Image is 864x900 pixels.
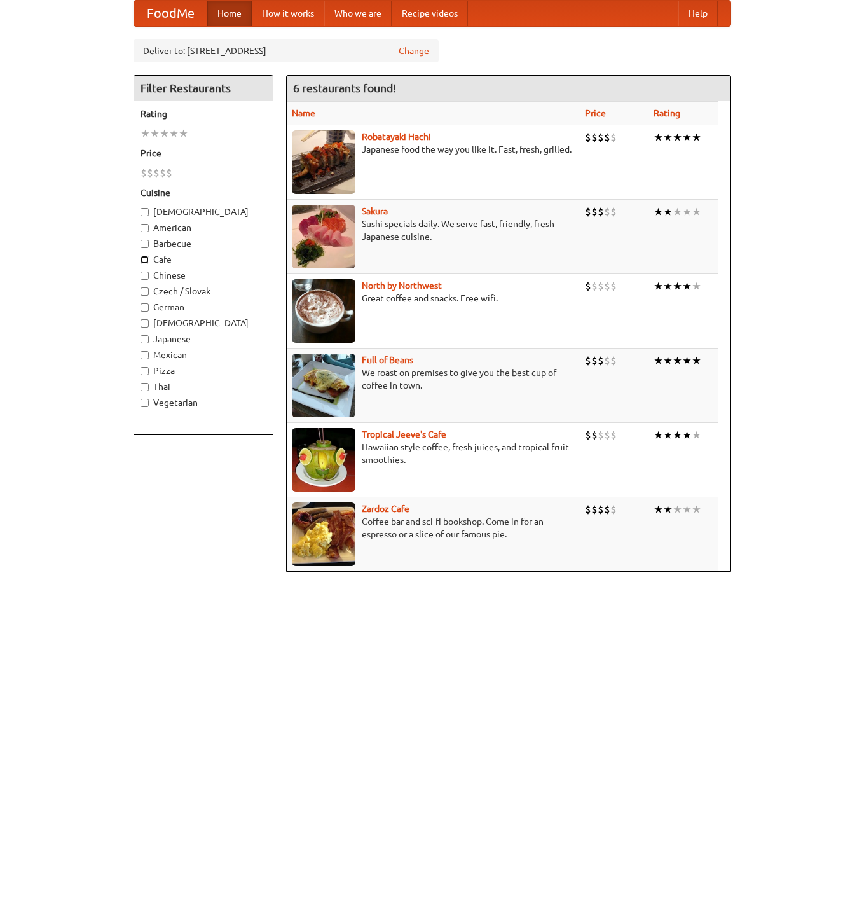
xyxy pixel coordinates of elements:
li: ★ [682,205,692,219]
li: ★ [654,428,663,442]
input: Thai [141,383,149,391]
li: $ [610,428,617,442]
li: ★ [673,428,682,442]
li: $ [610,130,617,144]
input: Barbecue [141,240,149,248]
label: Vegetarian [141,396,266,409]
label: Barbecue [141,237,266,250]
li: $ [598,279,604,293]
li: ★ [673,130,682,144]
li: ★ [682,130,692,144]
a: Help [678,1,718,26]
img: zardoz.jpg [292,502,355,566]
li: $ [585,354,591,368]
li: $ [141,166,147,180]
li: $ [598,354,604,368]
li: $ [585,502,591,516]
li: $ [604,502,610,516]
li: ★ [682,279,692,293]
label: Cafe [141,253,266,266]
li: $ [591,130,598,144]
li: ★ [663,205,673,219]
input: [DEMOGRAPHIC_DATA] [141,208,149,216]
li: ★ [654,205,663,219]
li: ★ [663,502,673,516]
li: $ [598,205,604,219]
li: ★ [673,502,682,516]
b: Tropical Jeeve's Cafe [362,429,446,440]
li: $ [153,166,160,180]
a: How it works [252,1,324,26]
p: Sushi specials daily. We serve fast, friendly, fresh Japanese cuisine. [292,218,575,243]
p: Hawaiian style coffee, fresh juices, and tropical fruit smoothies. [292,441,575,466]
a: Recipe videos [392,1,468,26]
label: Pizza [141,364,266,377]
li: ★ [654,354,663,368]
h5: Price [141,147,266,160]
input: Japanese [141,335,149,343]
p: Great coffee and snacks. Free wifi. [292,292,575,305]
li: $ [610,279,617,293]
label: [DEMOGRAPHIC_DATA] [141,317,266,329]
li: ★ [150,127,160,141]
li: $ [591,205,598,219]
img: beans.jpg [292,354,355,417]
input: Cafe [141,256,149,264]
input: [DEMOGRAPHIC_DATA] [141,319,149,328]
b: Zardoz Cafe [362,504,409,514]
li: $ [585,205,591,219]
a: Home [207,1,252,26]
li: ★ [663,130,673,144]
li: $ [598,502,604,516]
h5: Cuisine [141,186,266,199]
li: ★ [160,127,169,141]
p: Japanese food the way you like it. Fast, fresh, grilled. [292,143,575,156]
ng-pluralize: 6 restaurants found! [293,82,396,94]
li: $ [591,279,598,293]
li: ★ [673,279,682,293]
li: $ [598,130,604,144]
img: robatayaki.jpg [292,130,355,194]
div: Deliver to: [STREET_ADDRESS] [134,39,439,62]
li: ★ [169,127,179,141]
a: North by Northwest [362,280,442,291]
li: ★ [682,428,692,442]
li: ★ [692,428,701,442]
a: Sakura [362,206,388,216]
li: $ [598,428,604,442]
label: Thai [141,380,266,393]
li: ★ [654,502,663,516]
p: Coffee bar and sci-fi bookshop. Come in for an espresso or a slice of our famous pie. [292,515,575,541]
li: ★ [682,502,692,516]
input: Czech / Slovak [141,287,149,296]
li: ★ [692,205,701,219]
a: Who we are [324,1,392,26]
input: Mexican [141,351,149,359]
a: Robatayaki Hachi [362,132,431,142]
li: $ [591,354,598,368]
li: $ [147,166,153,180]
li: ★ [692,130,701,144]
li: $ [604,428,610,442]
li: ★ [673,354,682,368]
li: $ [604,205,610,219]
h5: Rating [141,107,266,120]
li: ★ [682,354,692,368]
li: ★ [692,279,701,293]
li: ★ [692,354,701,368]
input: Vegetarian [141,399,149,407]
li: ★ [673,205,682,219]
li: ★ [663,428,673,442]
li: ★ [141,127,150,141]
label: Mexican [141,349,266,361]
a: Full of Beans [362,355,413,365]
label: Japanese [141,333,266,345]
li: $ [604,130,610,144]
li: $ [591,428,598,442]
a: Price [585,108,606,118]
a: Name [292,108,315,118]
input: German [141,303,149,312]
